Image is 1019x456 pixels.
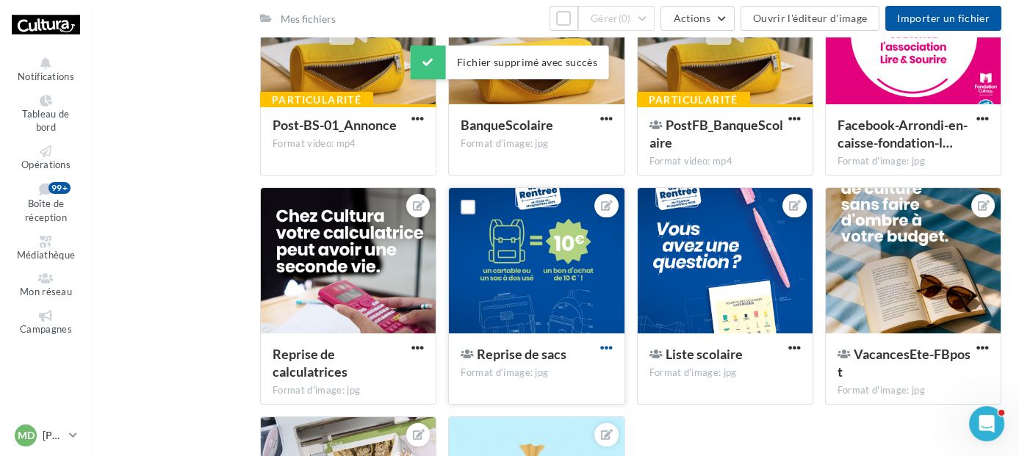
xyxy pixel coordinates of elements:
[741,6,879,31] button: Ouvrir l'éditeur d'image
[260,92,373,108] div: Particularité
[20,323,72,335] span: Campagnes
[649,155,801,168] div: Format video: mp4
[12,179,80,226] a: Boîte de réception 99+
[18,428,35,443] span: MD
[477,346,566,362] span: Reprise de sacs
[12,54,80,86] button: Notifications
[897,12,990,24] span: Importer un fichier
[969,406,1004,441] iframe: Intercom live chat
[18,70,74,82] span: Notifications
[673,12,710,24] span: Actions
[838,346,971,380] span: VacancesEte-FBpost
[12,269,80,301] a: Mon réseau
[273,346,348,380] span: Reprise de calculatrices
[838,117,968,151] span: Facebook-Arrondi-en-caisse-fondation-lire-et-sourire
[12,92,80,137] a: Tableau de bord
[649,366,801,380] div: Format d'image: jpg
[619,12,631,24] span: (0)
[666,346,743,362] span: Liste scolaire
[17,249,76,261] span: Médiathèque
[838,155,989,168] div: Format d'image: jpg
[22,108,69,134] span: Tableau de bord
[838,384,989,397] div: Format d'image: jpg
[12,421,80,449] a: MD [PERSON_NAME]
[21,159,71,170] span: Opérations
[273,384,424,397] div: Format d'image: jpg
[48,182,71,194] div: 99+
[281,12,336,26] div: Mes fichiers
[12,233,80,264] a: Médiathèque
[461,117,553,133] span: BanqueScolaire
[649,117,783,151] span: PostFB_BanqueScolaire
[273,117,397,133] span: Post-BS-01_Annonce
[25,198,67,224] span: Boîte de réception
[660,6,734,31] button: Actions
[43,428,63,443] p: [PERSON_NAME]
[637,92,750,108] div: Particularité
[20,286,72,297] span: Mon réseau
[12,142,80,174] a: Opérations
[410,46,609,79] div: Fichier supprimé avec succès
[12,307,80,339] a: Campagnes
[273,137,424,151] div: Format video: mp4
[885,6,1001,31] button: Importer un fichier
[578,6,655,31] button: Gérer(0)
[461,366,612,380] div: Format d'image: jpg
[461,137,612,151] div: Format d'image: jpg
